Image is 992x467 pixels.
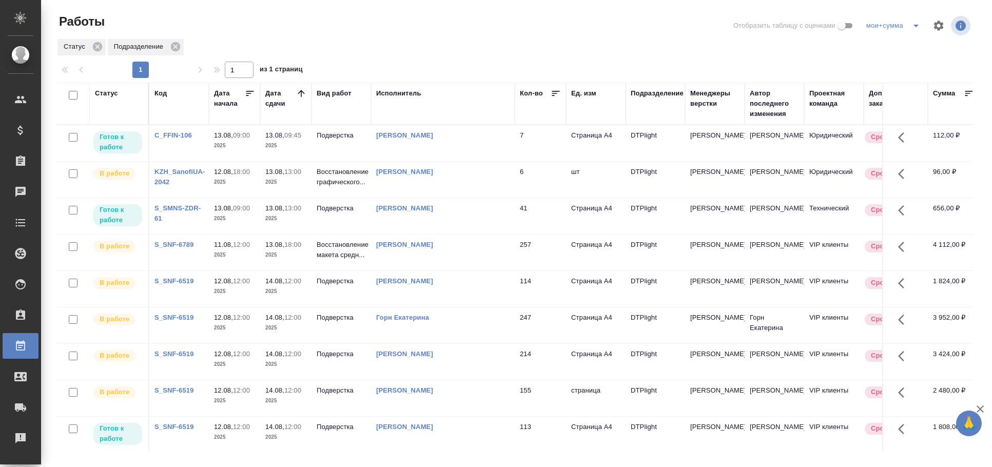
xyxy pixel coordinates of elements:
[892,271,917,296] button: Здесь прячутся важные кнопки
[804,307,864,343] td: VIP клиенты
[871,241,902,251] p: Срочный
[92,422,143,446] div: Исполнитель может приступить к работе
[515,380,566,416] td: 155
[690,385,740,396] p: [PERSON_NAME]
[92,349,143,363] div: Исполнитель выполняет работу
[804,125,864,161] td: Юридический
[928,125,979,161] td: 112,00 ₽
[626,198,685,234] td: DTPlight
[626,271,685,307] td: DTPlight
[57,39,106,55] div: Статус
[214,286,255,297] p: 2025
[317,240,366,260] p: Восстановление макета средн...
[892,235,917,259] button: Здесь прячутся важные кнопки
[745,380,804,416] td: [PERSON_NAME]
[515,125,566,161] td: 7
[100,132,136,152] p: Готов к работе
[745,198,804,234] td: [PERSON_NAME]
[745,125,804,161] td: [PERSON_NAME]
[892,125,917,150] button: Здесь прячутся важные кнопки
[233,314,250,321] p: 12:00
[265,168,284,176] p: 13.08,
[804,162,864,198] td: Юридический
[804,344,864,380] td: VIP клиенты
[871,205,902,215] p: Срочный
[265,350,284,358] p: 14.08,
[317,422,366,432] p: Подверстка
[626,307,685,343] td: DTPlight
[892,198,917,223] button: Здесь прячутся важные кнопки
[114,42,167,52] p: Подразделение
[265,277,284,285] p: 14.08,
[869,88,923,109] div: Доп. статус заказа
[733,21,835,31] span: Отобразить таблицу с оценками
[376,423,433,431] a: [PERSON_NAME]
[284,277,301,285] p: 12:00
[745,271,804,307] td: [PERSON_NAME]
[56,13,105,30] span: Работы
[804,271,864,307] td: VIP клиенты
[92,240,143,254] div: Исполнитель выполняет работу
[690,313,740,323] p: [PERSON_NAME]
[928,271,979,307] td: 1 824,00 ₽
[284,131,301,139] p: 09:45
[265,88,296,109] div: Дата сдачи
[233,131,250,139] p: 09:00
[690,422,740,432] p: [PERSON_NAME]
[214,432,255,442] p: 2025
[928,344,979,380] td: 3 424,00 ₽
[892,417,917,441] button: Здесь прячутся важные кнопки
[284,314,301,321] p: 12:00
[626,380,685,416] td: DTPlight
[100,241,129,251] p: В работе
[100,351,129,361] p: В работе
[233,241,250,248] p: 12:00
[214,213,255,224] p: 2025
[928,307,979,343] td: 3 952,00 ₽
[376,386,433,394] a: [PERSON_NAME]
[100,205,136,225] p: Готов к работе
[214,177,255,187] p: 2025
[214,277,233,285] p: 12.08,
[154,314,194,321] a: S_SNF-6519
[95,88,118,99] div: Статус
[265,250,306,260] p: 2025
[233,350,250,358] p: 12:00
[317,130,366,141] p: Подверстка
[515,307,566,343] td: 247
[376,88,421,99] div: Исполнитель
[317,313,366,323] p: Подверстка
[745,307,804,343] td: Горн Екатерина
[64,42,89,52] p: Статус
[690,276,740,286] p: [PERSON_NAME]
[154,241,194,248] a: S_SNF-6789
[260,63,303,78] span: из 1 страниц
[317,167,366,187] p: Восстановление графического...
[566,271,626,307] td: Страница А4
[515,344,566,380] td: 214
[317,349,366,359] p: Подверстка
[265,432,306,442] p: 2025
[804,235,864,270] td: VIP клиенты
[376,204,433,212] a: [PERSON_NAME]
[745,162,804,198] td: [PERSON_NAME]
[214,131,233,139] p: 13.08,
[626,162,685,198] td: DTPlight
[690,130,740,141] p: [PERSON_NAME]
[265,359,306,369] p: 2025
[92,313,143,326] div: Исполнитель выполняет работу
[214,396,255,406] p: 2025
[214,386,233,394] p: 12.08,
[892,344,917,368] button: Здесь прячутся важные кнопки
[265,177,306,187] p: 2025
[233,386,250,394] p: 12:00
[265,286,306,297] p: 2025
[100,423,136,444] p: Готов к работе
[933,88,955,99] div: Сумма
[376,131,433,139] a: [PERSON_NAME]
[690,167,740,177] p: [PERSON_NAME]
[154,204,201,222] a: S_SMNS-ZDR-61
[154,168,205,186] a: KZH_SanofiUA-2042
[154,350,194,358] a: S_SNF-6519
[265,141,306,151] p: 2025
